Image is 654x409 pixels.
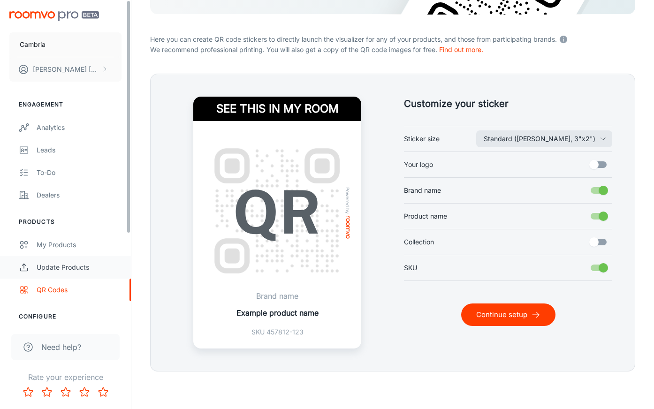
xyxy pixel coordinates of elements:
[41,341,81,353] span: Need help?
[20,39,46,50] p: Cambria
[404,263,417,273] span: SKU
[38,383,56,401] button: Rate 2 star
[346,216,350,239] img: roomvo
[150,32,635,45] p: Here you can create QR code stickers to directly launch the visualizer for any of your products, ...
[37,145,122,155] div: Leads
[37,190,122,200] div: Dealers
[19,383,38,401] button: Rate 1 star
[9,32,122,57] button: Cambria
[37,122,122,133] div: Analytics
[236,290,319,302] p: Brand name
[404,237,434,247] span: Collection
[476,130,612,147] button: Sticker size
[404,97,612,111] h5: Customize your sticker
[37,167,122,178] div: To-do
[193,97,361,121] h4: See this in my room
[33,64,99,75] p: [PERSON_NAME] [PERSON_NAME]
[37,285,122,295] div: QR Codes
[56,383,75,401] button: Rate 3 star
[9,11,99,21] img: Roomvo PRO Beta
[9,57,122,82] button: [PERSON_NAME] [PERSON_NAME]
[404,185,441,196] span: Brand name
[236,307,319,318] p: Example product name
[236,327,319,337] p: SKU 457812-123
[37,262,122,273] div: Update Products
[404,134,440,144] span: Sticker size
[439,45,483,53] a: Find out more.
[404,211,447,221] span: Product name
[37,240,122,250] div: My Products
[75,383,94,401] button: Rate 4 star
[205,138,350,284] img: QR Code Example
[150,45,635,55] p: We recommend professional printing. You will also get a copy of the QR code images for free.
[461,303,555,326] button: Continue setup
[94,383,113,401] button: Rate 5 star
[8,371,123,383] p: Rate your experience
[343,187,352,214] span: Powered by
[404,159,433,170] span: Your logo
